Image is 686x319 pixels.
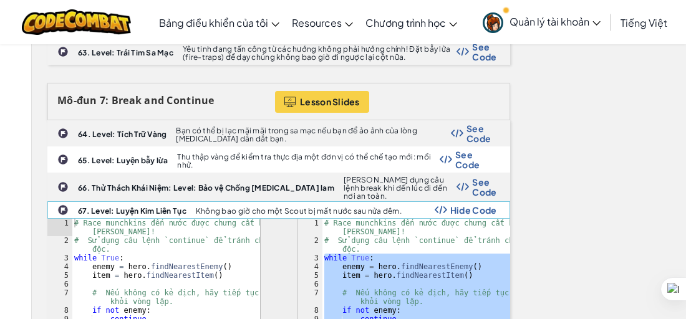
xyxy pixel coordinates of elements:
[196,207,402,215] p: Không bao giờ cho một Scout bị mất nước sau nửa đêm.
[457,47,469,56] img: Show Code Logo
[47,146,510,173] a: 65. Level: Luyện bẫy lừa Thu thập vàng để kiểm tra thực địa một đơn vị có thể chế tạo mới: mồi nh...
[57,181,69,193] img: IconChallengeLevel.svg
[621,16,667,29] span: Tiếng Việt
[78,156,168,165] b: 65. Level: Luyện bẫy lừa
[47,219,72,236] div: 1
[47,120,510,146] a: 64. Level: Tích Trữ Vàng Bạn có thể bị lạc mãi mãi trong sa mạc nếu bạn để ảo ảnh của lòng [MEDIC...
[297,280,322,288] div: 6
[47,288,72,306] div: 7
[455,150,497,169] span: See Code
[435,206,447,214] img: Show Code Logo
[100,93,109,107] span: 7:
[297,262,322,271] div: 4
[614,6,674,39] a: Tiếng Việt
[466,123,497,143] span: See Code
[57,154,69,165] img: IconChallengeLevel.svg
[365,16,446,29] span: Chương trình học
[292,16,342,29] span: Resources
[275,91,369,113] button: Lesson Slides
[297,219,322,236] div: 1
[177,153,440,169] p: Thu thập vàng để kiểm tra thực địa một đơn vị có thể chế tạo mới: mồi nhử.
[286,6,359,39] a: Resources
[47,306,72,315] div: 8
[297,271,322,280] div: 5
[78,130,167,139] b: 64. Level: Tích Trữ Vàng
[22,9,131,35] img: CodeCombat logo
[359,6,463,39] a: Chương trình học
[297,236,322,254] div: 2
[483,12,503,33] img: avatar
[47,280,72,288] div: 6
[47,254,72,262] div: 3
[450,205,497,215] span: Hide Code
[57,128,69,139] img: IconChallengeLevel.svg
[472,42,496,62] span: See Code
[57,46,69,57] img: IconChallengeLevel.svg
[78,48,173,57] b: 63. Level: Trái Tim Sa Mạc
[78,206,186,216] b: 67. Level: Luyện Kim Liên Tục
[47,262,72,271] div: 4
[440,155,452,164] img: Show Code Logo
[510,15,601,28] span: Quản lý tài khoản
[176,126,450,143] p: Bạn có thể bị lạc mãi mãi trong sa mạc nếu bạn để ảo ảnh của lòng [MEDICAL_DATA] dẫn dắt bạn.
[297,306,322,315] div: 8
[57,204,69,216] img: IconChallengeLevel.svg
[457,183,469,191] img: Show Code Logo
[300,97,360,107] span: Lesson Slides
[47,271,72,280] div: 5
[159,16,268,29] span: Bảng điều khiển của tôi
[78,183,334,193] b: 66. Thử Thách Khái Niệm: Level: Bảo vệ Chống [MEDICAL_DATA] lam
[57,93,97,107] span: Mô-đun
[344,176,457,200] p: [PERSON_NAME] dụng câu lệnh break khi đến lúc đi đến nơi an toàn.
[183,45,457,61] p: Yêu tinh đang tấn công từ các hướng không phải hướng chính! Đặt bẫy lửa (fire-traps) để dạy chúng...
[153,6,286,39] a: Bảng điều khiển của tôi
[112,93,215,107] span: Break and Continue
[297,254,322,262] div: 3
[47,173,510,201] a: 66. Thử Thách Khái Niệm: Level: Bảo vệ Chống [MEDICAL_DATA] lam [PERSON_NAME] dụng câu lệnh break...
[47,236,72,254] div: 2
[47,39,510,65] a: 63. Level: Trái Tim Sa Mạc Yêu tinh đang tấn công từ các hướng không phải hướng chính! Đặt bẫy lử...
[472,177,496,197] span: See Code
[451,129,463,138] img: Show Code Logo
[297,288,322,306] div: 7
[476,2,607,42] a: Quản lý tài khoản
